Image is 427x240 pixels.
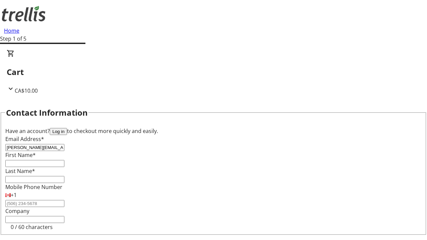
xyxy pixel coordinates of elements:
[7,49,420,95] div: CartCA$10.00
[5,207,29,215] label: Company
[5,127,422,135] div: Have an account? to checkout more quickly and easily.
[50,128,67,135] button: Log in
[5,183,62,191] label: Mobile Phone Number
[6,107,88,119] h2: Contact Information
[5,151,36,159] label: First Name*
[11,223,53,231] tr-character-limit: 0 / 60 characters
[5,200,64,207] input: (506) 234-5678
[5,135,44,143] label: Email Address*
[7,66,420,78] h2: Cart
[5,167,35,175] label: Last Name*
[15,87,38,94] span: CA$10.00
